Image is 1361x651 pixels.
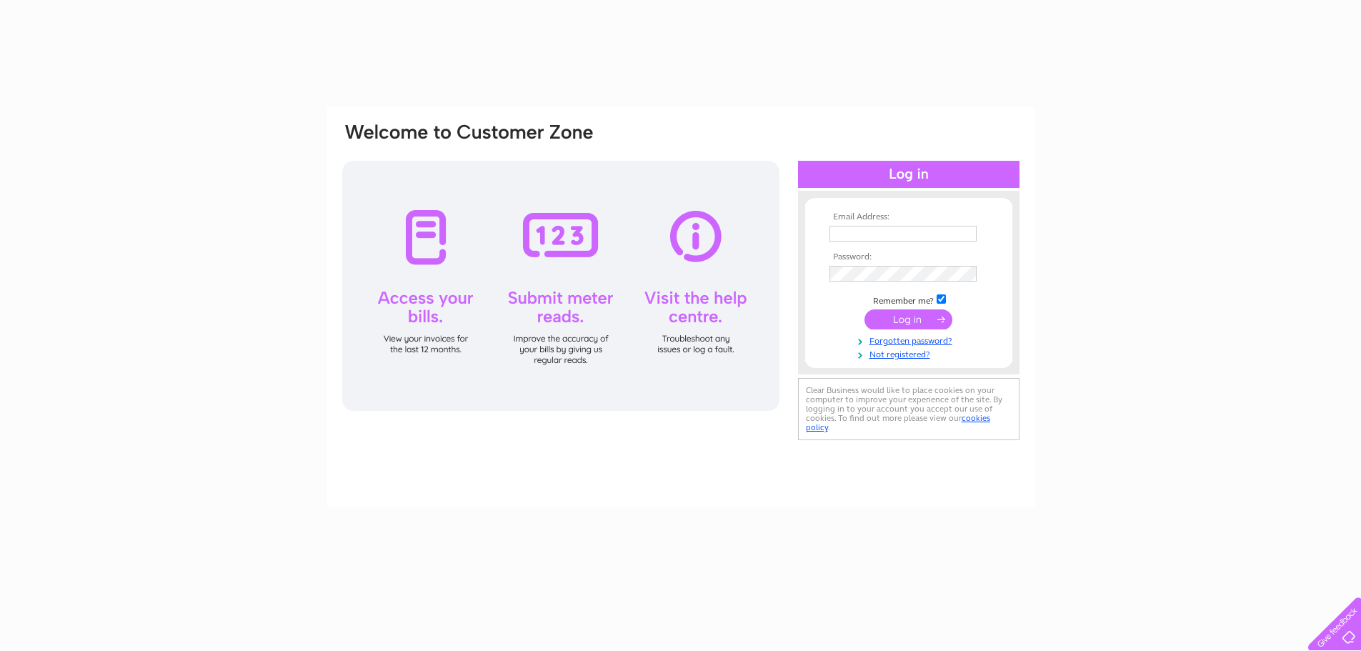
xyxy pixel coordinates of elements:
div: Clear Business would like to place cookies on your computer to improve your experience of the sit... [798,378,1019,440]
a: Not registered? [829,347,992,360]
a: Forgotten password? [829,333,992,347]
th: Password: [826,252,992,262]
th: Email Address: [826,212,992,222]
td: Remember me? [826,292,992,307]
a: cookies policy [806,413,990,432]
input: Submit [864,309,952,329]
